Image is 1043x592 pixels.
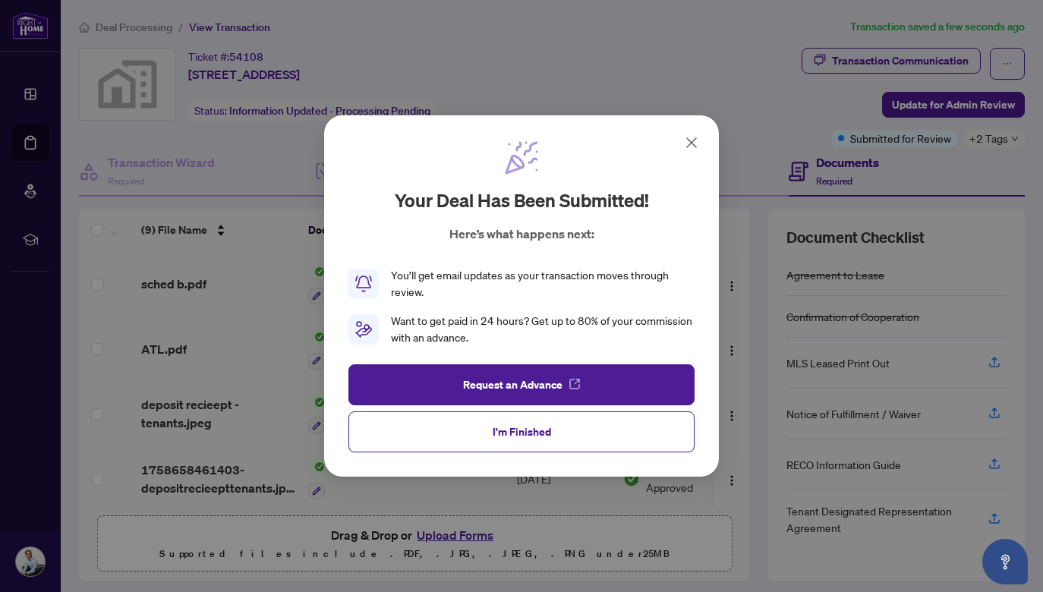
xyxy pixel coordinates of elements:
[395,188,649,213] h2: Your deal has been submitted!
[493,420,551,444] span: I'm Finished
[391,267,695,301] div: You’ll get email updates as your transaction moves through review.
[348,364,695,405] button: Request an Advance
[449,225,594,243] p: Here’s what happens next:
[391,313,695,346] div: Want to get paid in 24 hours? Get up to 80% of your commission with an advance.
[982,539,1028,584] button: Open asap
[348,411,695,452] button: I'm Finished
[463,373,562,397] span: Request an Advance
